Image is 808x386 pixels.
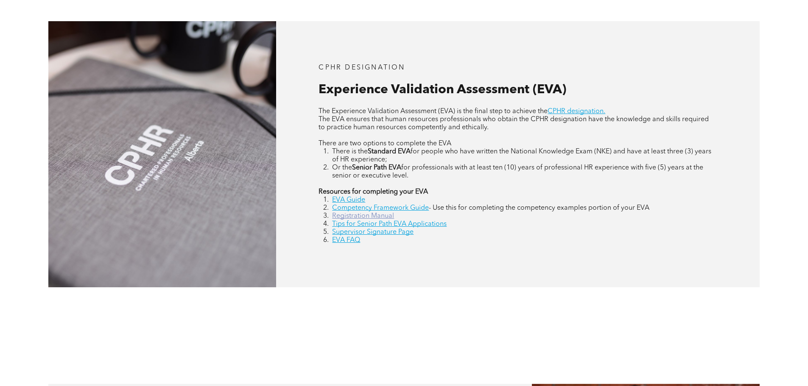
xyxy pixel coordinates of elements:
[332,213,394,219] a: Registration Manual
[368,148,411,155] strong: Standard EVA
[319,64,405,71] span: CPHR DESIGNATION
[319,140,451,147] span: There are two options to complete the EVA
[332,237,360,244] a: EVA FAQ
[332,229,414,236] a: Supervisor Signature Page
[548,108,605,115] a: CPHR designation.
[332,164,703,179] span: for professionals with at least ten (10) years of professional HR experience with five (5) years ...
[332,148,711,163] span: for people who have written the National Knowledge Exam (NKE) and have at least three (3) years o...
[352,164,401,171] strong: Senior Path EVA
[332,148,368,155] span: There is the
[319,116,709,131] span: The EVA ensures that human resources professionals who obtain the CPHR designation have the knowl...
[332,197,365,203] a: EVA Guide
[319,189,428,195] strong: Resources for completing your EVA
[319,108,548,115] span: The Experience Validation Assessment (EVA) is the final step to achieve the
[332,221,447,228] a: Tips for Senior Path EVA Applications
[319,83,566,96] span: Experience Validation Assessment (EVA)
[332,205,429,211] a: Competency Framework Guide
[332,164,352,171] span: Or the
[429,205,649,211] span: - Use this for completing the competency examples portion of your EVA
